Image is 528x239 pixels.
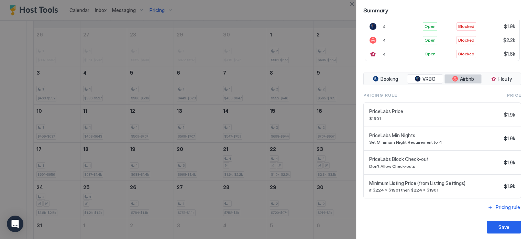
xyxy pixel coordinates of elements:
span: $1901 [369,116,501,121]
span: Booking [381,76,398,82]
div: Pricing rule [496,204,520,211]
span: $1.9k [504,183,515,189]
div: tab-group [363,73,521,86]
span: $1.9k [504,135,515,142]
span: $1.9k [504,112,515,118]
span: $1.9k [504,23,515,30]
span: VRBO [422,76,436,82]
div: Open Intercom Messenger [7,216,23,232]
button: Pricing rule [486,203,521,212]
span: 4 [383,38,386,43]
span: Blocked [458,37,474,43]
span: Don't Allow Check-outs [369,164,501,169]
span: PriceLabs Price [369,108,501,115]
span: if $224 > $1901 then $224 = $1901 [369,187,501,193]
button: VRBO [407,74,443,84]
span: 4 [383,24,386,29]
span: $1.9k [504,160,515,166]
span: Open [425,37,436,43]
span: PriceLabs Min Nights [369,132,501,139]
div: Save [498,224,509,231]
span: Pricing Rule [363,92,397,98]
span: 4 [383,52,386,57]
button: Airbnb [444,74,482,84]
span: Houfy [498,76,512,82]
span: Open [425,23,436,30]
span: PriceLabs Block Check-out [369,156,501,162]
span: $1.6k [504,51,515,57]
button: Save [487,221,521,233]
span: Price [507,92,521,98]
span: Blocked [458,23,474,30]
button: Houfy [483,74,519,84]
span: Set Minimum Night Requirement to 4 [369,140,501,145]
span: Open [425,51,436,57]
span: Summary [363,6,521,14]
span: Airbnb [460,76,474,82]
span: Minimum Listing Price (from Listing Settings) [369,180,501,186]
button: Booking [365,74,406,84]
span: Blocked [458,51,474,57]
span: $2.2k [503,37,515,43]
